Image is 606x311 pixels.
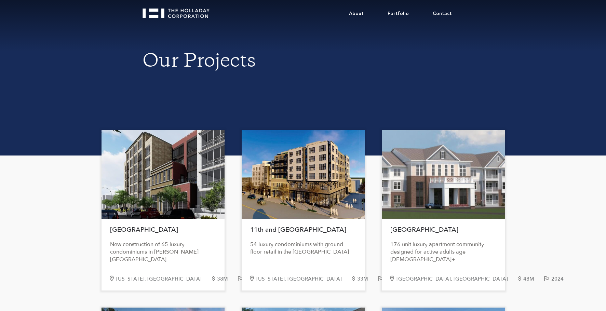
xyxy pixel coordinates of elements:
[396,276,516,282] div: [GEOGRAPHIC_DATA], [GEOGRAPHIC_DATA]
[390,241,496,263] div: 176 unit luxury apartment community designed for active adults age [DEMOGRAPHIC_DATA]+
[250,222,356,237] h1: 11th and [GEOGRAPHIC_DATA]
[390,222,496,237] h1: [GEOGRAPHIC_DATA]
[421,3,464,24] a: Contact
[551,276,572,282] div: 2024
[376,3,421,24] a: Portfolio
[110,241,216,263] div: New construction of 65 luxury condominiums in [PERSON_NAME][GEOGRAPHIC_DATA]
[337,3,376,24] a: About
[143,51,464,73] h1: Our Projects
[110,222,216,237] h1: [GEOGRAPHIC_DATA]
[523,276,543,282] div: 48M
[116,276,210,282] div: [US_STATE], [GEOGRAPHIC_DATA]
[357,276,377,282] div: 33M
[217,276,237,282] div: 38M
[143,3,216,18] a: home
[256,276,350,282] div: [US_STATE], [GEOGRAPHIC_DATA]
[250,241,356,256] div: 54 luxury condominiums with ground floor retail in the [GEOGRAPHIC_DATA]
